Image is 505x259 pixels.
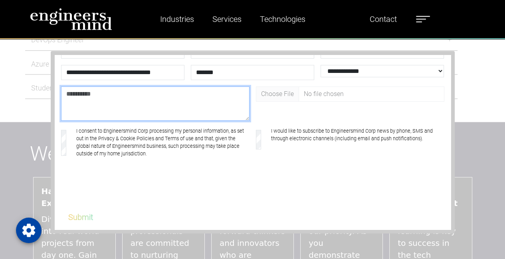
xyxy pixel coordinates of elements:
label: I would like to subscribe to Engineersmind Corp news by phone, SMS and through electronic channel... [271,127,444,158]
a: Services [209,10,245,28]
a: Contact [366,10,400,28]
img: logo [30,8,112,30]
label: I consent to Engineersmind Corp processing my personal information, as set out in the Privacy & C... [76,127,250,158]
iframe: reCAPTCHA [63,178,184,209]
button: Submit [58,209,103,226]
a: Technologies [257,10,309,28]
a: Industries [157,10,197,28]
